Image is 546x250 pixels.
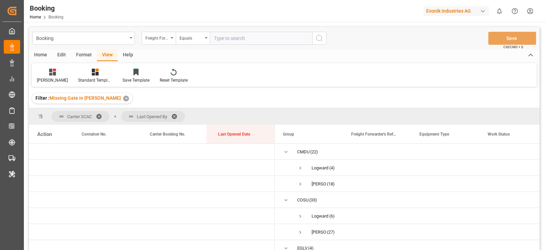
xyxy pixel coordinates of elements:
div: View [97,50,118,61]
span: Filter : [35,95,49,101]
span: (18) [327,176,335,192]
span: (6) [329,208,335,224]
div: Equals [179,33,203,41]
div: Home [29,50,52,61]
div: Evonik Industries AG [423,6,489,16]
button: Evonik Industries AG [423,4,492,17]
div: Press SPACE to select this row. [29,160,275,176]
div: Help [118,50,138,61]
div: CMDU [297,144,310,160]
button: show 0 new notifications [492,3,507,19]
a: Home [30,15,41,19]
div: Save Template [123,77,149,83]
span: Ctrl/CMD + S [503,44,523,50]
span: Group [283,132,294,137]
div: Logward System [312,208,329,224]
div: Edit [52,50,71,61]
span: (33) [309,192,317,208]
span: Freight Forwarder's Reference No. [351,132,397,137]
div: Press SPACE to select this row. [29,176,275,192]
span: Container No. [82,132,106,137]
div: Press SPACE to select this row. [29,208,275,224]
div: ✕ [123,96,129,101]
div: COSU [297,192,308,208]
div: Reset Template [160,77,188,83]
button: open menu [32,32,135,45]
button: Save [488,32,536,45]
div: [PERSON_NAME] [312,224,326,240]
div: Press SPACE to select this row. [29,192,275,208]
span: (27) [327,224,335,240]
span: (22) [310,144,318,160]
button: Help Center [507,3,522,19]
div: Press SPACE to select this row. [29,224,275,240]
div: Freight Forwarder's Reference No. [145,33,169,41]
input: Type to search [210,32,312,45]
span: Carrier SCAC [67,114,92,119]
span: Work Status [488,132,510,137]
span: Carrier Booking No. [150,132,185,137]
div: Logward System [312,160,329,176]
span: Equipment Type [419,132,449,137]
div: Press SPACE to select this row. [29,144,275,160]
span: Last Opened By [137,114,167,119]
button: search button [312,32,327,45]
span: Last Opened Date [218,132,250,137]
div: [PERSON_NAME] [312,176,326,192]
div: Standard Templates [78,77,112,83]
span: Missing Gate in [PERSON_NAME] [49,95,121,101]
button: open menu [142,32,176,45]
div: Format [71,50,97,61]
button: open menu [176,32,210,45]
div: Action [37,131,52,137]
span: (4) [329,160,335,176]
div: [PERSON_NAME] [37,77,68,83]
div: Booking [36,33,127,42]
div: Booking [30,3,63,13]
